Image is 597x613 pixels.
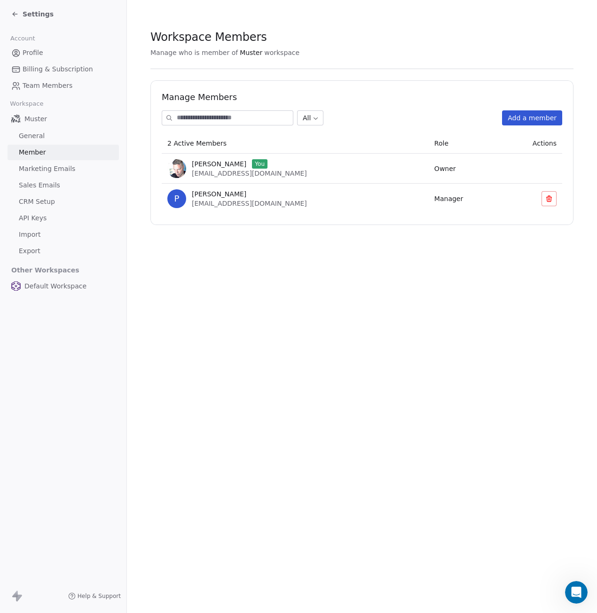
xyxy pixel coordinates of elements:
[33,251,88,261] div: [PERSON_NAME]
[8,45,119,61] a: Profile
[150,48,238,57] span: Manage who is member of
[264,48,299,57] span: workspace
[33,77,61,87] div: Siddarth
[63,216,89,226] div: • [DATE]
[19,213,47,223] span: API Keys
[33,103,110,110] span: Rate your conversation
[23,9,54,19] span: Settings
[252,159,267,169] span: You
[19,180,60,190] span: Sales Emails
[126,293,188,331] button: Help
[502,110,562,125] button: Add a member
[149,317,164,323] span: Help
[19,230,40,240] span: Import
[11,281,21,291] img: veebiteenus-logo.svg
[33,181,59,191] div: Support
[6,97,47,111] span: Workspace
[33,277,432,284] span: Hi there! This is a bot speaking. I’m here to answer your questions, but you’ll always have the o...
[61,112,87,122] div: • [DATE]
[565,581,588,604] iframe: Intercom live chat
[78,592,121,600] span: Help & Support
[68,592,121,600] a: Help & Support
[8,178,119,193] a: Sales Emails
[19,147,46,157] span: Member
[192,170,307,177] span: [EMAIL_ADDRESS][DOMAIN_NAME]
[8,194,119,210] a: CRM Setup
[23,64,93,74] span: Billing & Subscription
[19,164,75,174] span: Marketing Emails
[11,276,30,295] img: Profile image for Fin
[24,114,47,124] span: Muster
[8,161,119,177] a: Marketing Emails
[24,281,86,291] span: Default Workspace
[167,159,186,178] img: priit.jpg
[63,77,89,87] div: • [DATE]
[8,210,119,226] a: API Keys
[33,112,59,122] div: Support
[434,195,463,202] span: Manager
[11,114,21,124] img: muster-logo.svg
[43,248,145,266] button: Send us a message
[167,189,186,208] span: P
[11,172,30,191] img: Profile image for Support
[192,159,246,169] span: [PERSON_NAME]
[19,131,45,141] span: General
[33,216,61,226] div: Siddarth
[63,147,89,156] div: • [DATE]
[33,286,43,295] div: Fin
[434,165,456,172] span: Owner
[165,4,182,21] div: Close
[8,62,119,77] a: Billing & Subscription
[192,189,246,199] span: [PERSON_NAME]
[63,293,125,331] button: Messages
[533,140,557,147] span: Actions
[8,243,119,259] a: Export
[162,92,562,103] h1: Manage Members
[6,31,39,46] span: Account
[8,263,83,278] span: Other Workspaces
[8,78,119,93] a: Team Members
[8,227,119,242] a: Import
[61,181,87,191] div: • [DATE]
[22,317,41,323] span: Home
[11,137,30,156] img: Profile image for Siddarth
[33,147,61,156] div: Siddarth
[50,42,77,52] div: • [DATE]
[8,145,119,160] a: Member
[11,102,30,121] img: Profile image for Support
[33,207,530,215] span: Here is the link [URL][DOMAIN_NAME] the channel is available, you can directly join the channel a...
[240,48,262,57] span: Muster
[150,30,267,44] span: Workspace Members
[70,4,120,20] h1: Messages
[33,68,110,76] span: Rate your conversation
[11,33,30,52] img: Profile image for Ram
[167,140,227,147] span: 2 Active Members
[33,33,110,41] span: Rate your conversation
[11,68,30,86] img: Profile image for Siddarth
[8,128,119,144] a: General
[11,241,30,260] img: Profile image for Harinder
[11,9,54,19] a: Settings
[11,207,30,225] img: Profile image for Siddarth
[33,138,82,145] span: Ok, thank you!
[23,48,43,58] span: Profile
[192,200,307,207] span: [EMAIL_ADDRESS][DOMAIN_NAME]
[45,286,71,295] div: • [DATE]
[19,246,40,256] span: Export
[19,197,55,207] span: CRM Setup
[33,42,48,52] div: Ram
[23,81,72,91] span: Team Members
[434,140,448,147] span: Role
[76,317,112,323] span: Messages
